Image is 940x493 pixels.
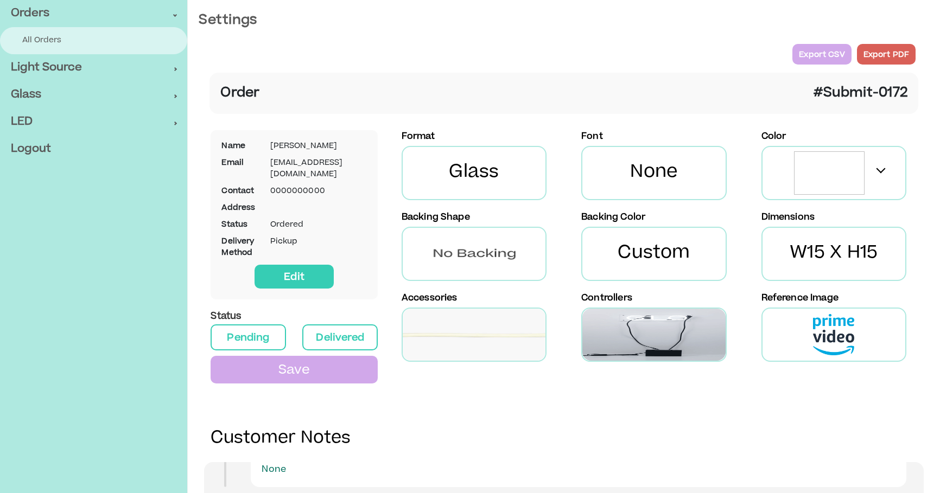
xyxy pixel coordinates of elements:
[199,11,929,30] p: Settings
[217,359,371,381] p: Save
[302,324,377,350] button: Delivered
[618,241,690,267] p: Custom
[221,203,257,214] p: Address
[218,329,278,346] p: Pending
[792,44,851,65] button: Export CSV
[581,292,632,305] p: Controllers
[761,211,815,224] p: Dimensions
[220,84,259,103] p: Order
[814,84,907,103] p: # Submit-0172
[270,236,354,248] p: pickup
[582,309,725,361] img: ControllerImage
[854,41,918,67] a: Export PDF
[270,158,354,181] p: [EMAIL_ADDRESS][DOMAIN_NAME]
[11,114,174,130] span: LED
[403,309,545,361] img: CableImage
[402,292,458,305] p: Accessories
[221,236,257,259] p: Delivery Method
[794,151,865,195] img: Img Image NaN
[403,228,545,280] img: BackingImage
[581,211,645,224] p: Backing Color
[261,268,327,285] p: Edit
[630,160,677,186] p: None
[11,87,174,103] span: Glass
[581,130,603,143] p: Font
[211,324,285,350] button: Pending
[22,35,176,47] span: All Orders
[255,265,334,289] button: Edit
[761,130,786,143] p: Color
[11,5,174,22] span: Orders
[221,141,257,152] p: Name
[402,130,435,143] p: Format
[221,158,257,169] p: Email
[790,241,878,267] p: W15 X H15
[863,47,909,61] p: Export PDF
[799,47,844,61] p: Export CSV
[204,427,924,451] p: Customer Notes
[270,220,354,231] p: Ordered
[211,356,377,384] button: Save
[251,452,906,487] p: None
[857,44,916,65] button: Export PDF
[211,310,377,324] p: Status
[221,186,257,197] p: Contact
[221,220,257,231] p: Status
[270,141,354,152] p: [PERSON_NAME]
[270,186,354,197] p: 0000000000
[11,141,176,157] span: Logout
[402,211,470,224] p: Backing Shape
[310,329,370,346] p: Delivered
[449,160,499,186] p: Glass
[761,292,839,305] p: Reference Image
[11,60,174,76] span: Light Source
